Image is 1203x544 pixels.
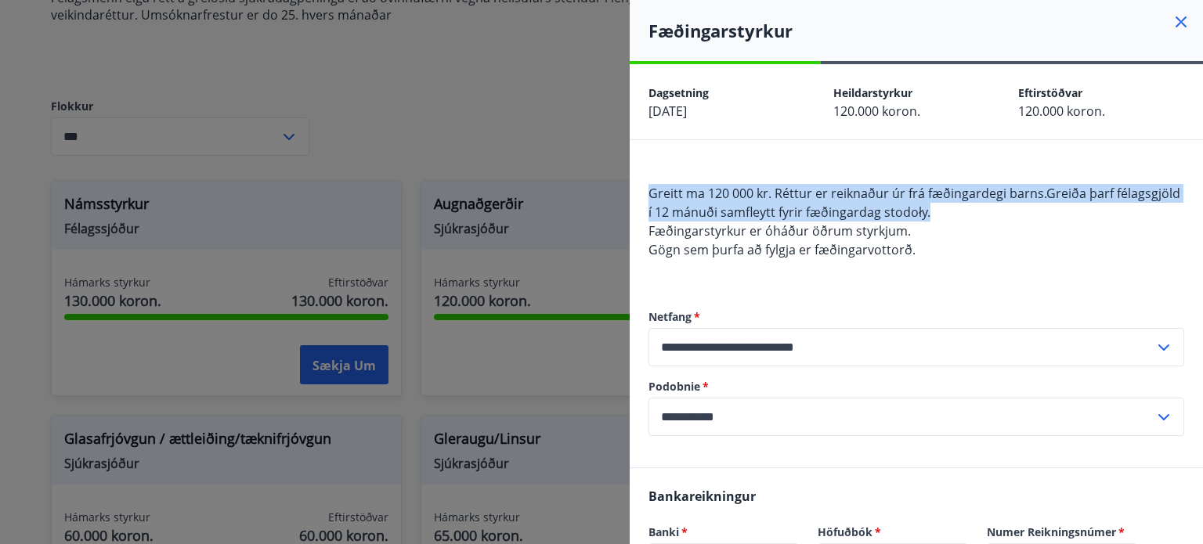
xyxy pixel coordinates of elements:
[987,524,1116,539] font: Numer Reikningsnúmer
[648,185,1180,221] font: Greitt ma 120 000 kr. Réttur er reiknaður úr frá fæðingardegi barns.Greiða þarf félagsgjöld í 12 ...
[648,309,692,324] font: Netfang
[833,85,912,100] font: Heildarstyrkur
[648,241,916,258] font: Gögn sem þurfa að fylgja er fæðingarvottorð.
[648,85,709,100] font: Dagsetning
[648,103,687,120] font: [DATE]
[818,524,872,539] font: Höfuðbók
[648,222,911,240] font: Fæðingarstyrkur er óháður öðrum styrkjum.
[833,103,920,120] font: 120.000 koron.
[648,524,679,539] font: Banki
[1018,103,1105,120] font: 120.000 koron.
[648,19,793,42] font: Fæðingarstyrkur
[648,488,756,505] font: Bankareikningur
[1018,85,1082,100] font: Eftirstöðvar
[648,379,700,394] font: Podobnie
